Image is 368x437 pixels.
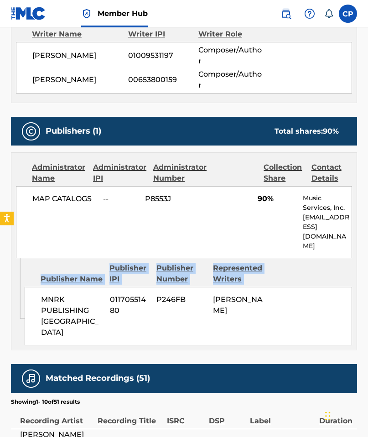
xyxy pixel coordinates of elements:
img: MLC Logo [11,7,46,20]
span: 90% [258,193,296,204]
span: MNRK PUBLISHING [GEOGRAPHIC_DATA] [41,294,103,338]
span: Member Hub [98,8,148,19]
span: Composer/Author [198,45,262,67]
div: Duration [319,406,352,427]
div: Notifications [324,9,333,18]
span: 01170551480 [110,294,150,316]
div: Represented Writers [213,263,263,285]
div: Help [301,5,319,23]
p: Showing 1 - 10 of 51 results [11,398,80,406]
div: Total shares: [275,126,339,137]
img: Top Rightsholder [81,8,92,19]
span: P246FB [156,294,206,305]
span: 01009531197 [128,50,198,61]
span: P8553J [145,193,193,204]
div: ISRC [167,406,204,427]
img: Matched Recordings [26,373,36,384]
span: Composer/Author [198,69,262,91]
div: Publisher IPI [109,263,149,285]
img: Publishers [26,126,36,137]
p: [EMAIL_ADDRESS][DOMAIN_NAME] [303,213,352,251]
img: search [280,8,291,19]
div: Recording Artist [20,406,93,427]
div: DSP [209,406,245,427]
div: Drag [325,402,331,430]
h5: Matched Recordings (51) [46,373,150,384]
div: Writer Role [198,29,262,40]
span: [PERSON_NAME] [32,50,128,61]
iframe: Chat Widget [322,393,368,437]
a: Public Search [277,5,295,23]
div: Contact Details [311,162,352,184]
span: -- [103,193,138,204]
h5: Publishers (1) [46,126,101,136]
div: Publisher Number [156,263,206,285]
p: Music Services, Inc. [303,193,352,213]
span: [PERSON_NAME] [32,74,128,85]
div: Collection Share [264,162,304,184]
div: Administrator Name [32,162,86,184]
div: Writer IPI [128,29,198,40]
span: 90 % [323,127,339,135]
div: User Menu [339,5,357,23]
div: Writer Name [32,29,128,40]
span: [PERSON_NAME] [213,295,263,315]
span: 00653800159 [128,74,198,85]
div: Label [250,406,315,427]
img: help [304,8,315,19]
div: Administrator Number [153,162,207,184]
div: Publisher Name [41,274,103,285]
span: MAP CATALOGS [32,193,96,204]
div: Administrator IPI [93,162,146,184]
div: Recording Title [98,406,162,427]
